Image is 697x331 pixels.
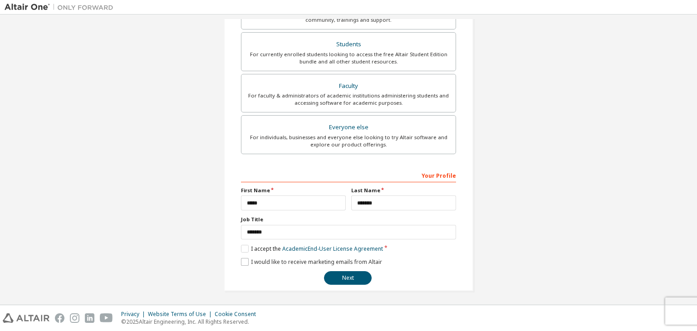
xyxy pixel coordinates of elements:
[121,318,261,326] p: © 2025 Altair Engineering, Inc. All Rights Reserved.
[247,134,450,148] div: For individuals, businesses and everyone else looking to try Altair software and explore our prod...
[247,121,450,134] div: Everyone else
[148,311,215,318] div: Website Terms of Use
[100,313,113,323] img: youtube.svg
[85,313,94,323] img: linkedin.svg
[241,187,346,194] label: First Name
[241,258,382,266] label: I would like to receive marketing emails from Altair
[70,313,79,323] img: instagram.svg
[351,187,456,194] label: Last Name
[121,311,148,318] div: Privacy
[241,168,456,182] div: Your Profile
[247,80,450,92] div: Faculty
[241,245,383,253] label: I accept the
[5,3,118,12] img: Altair One
[282,245,383,253] a: Academic End-User License Agreement
[324,271,372,285] button: Next
[3,313,49,323] img: altair_logo.svg
[247,92,450,107] div: For faculty & administrators of academic institutions administering students and accessing softwa...
[55,313,64,323] img: facebook.svg
[247,51,450,65] div: For currently enrolled students looking to access the free Altair Student Edition bundle and all ...
[247,38,450,51] div: Students
[241,216,456,223] label: Job Title
[215,311,261,318] div: Cookie Consent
